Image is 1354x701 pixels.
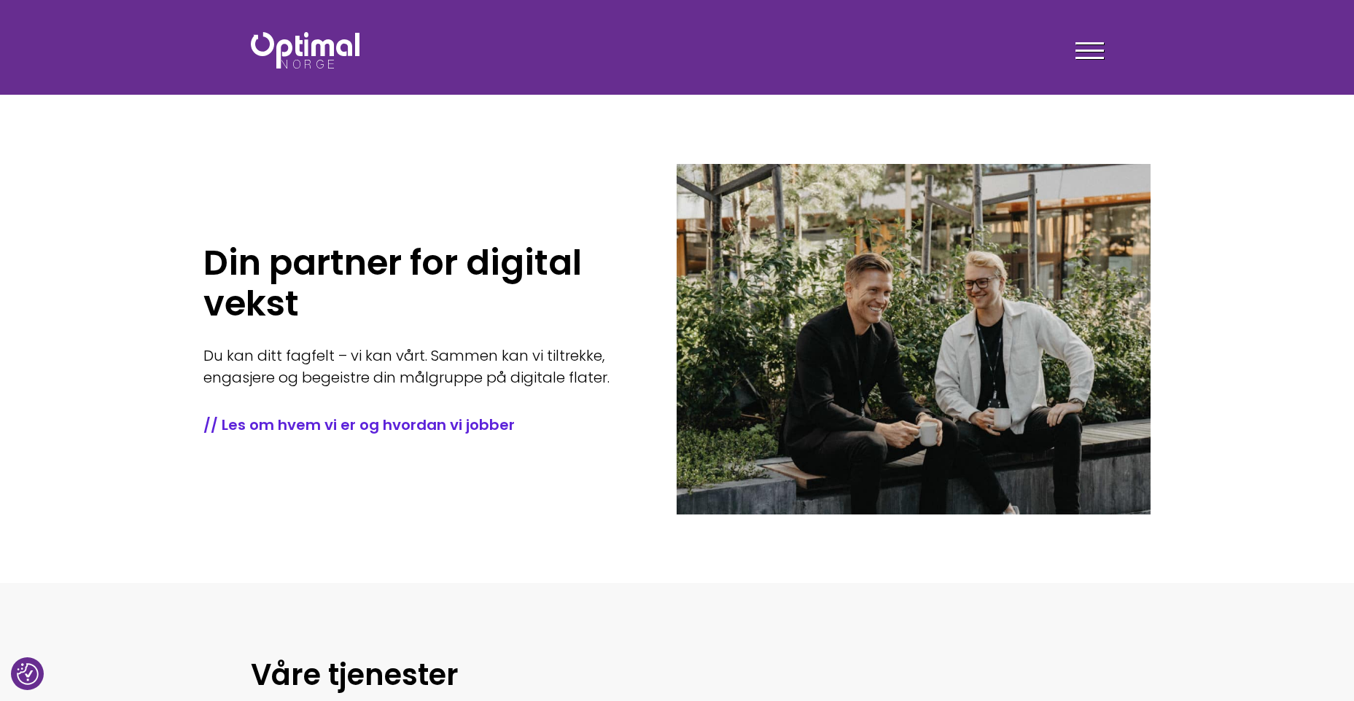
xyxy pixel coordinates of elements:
[17,663,39,685] img: Revisit consent button
[251,656,1104,694] h2: Våre tjenester
[17,663,39,685] button: Samtykkepreferanser
[203,243,634,324] h1: Din partner for digital vekst
[203,415,634,435] a: // Les om hvem vi er og hvordan vi jobber
[203,345,634,388] p: Du kan ditt fagfelt – vi kan vårt. Sammen kan vi tiltrekke, engasjere og begeistre din målgruppe ...
[251,32,359,68] img: Optimal Norge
